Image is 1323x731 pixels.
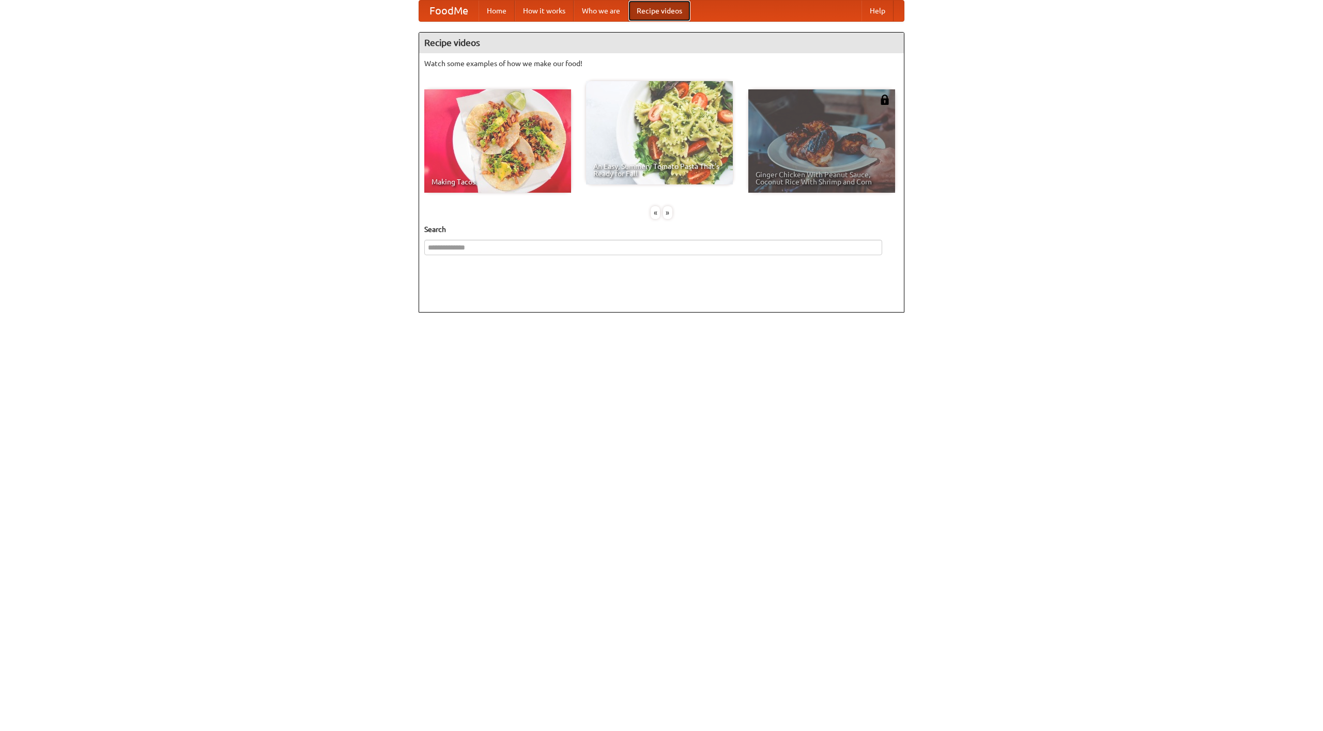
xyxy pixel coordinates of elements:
img: 483408.png [880,95,890,105]
h5: Search [424,224,899,235]
a: Home [479,1,515,21]
a: How it works [515,1,574,21]
span: Making Tacos [432,178,564,185]
a: FoodMe [419,1,479,21]
a: Making Tacos [424,89,571,193]
h4: Recipe videos [419,33,904,53]
a: An Easy, Summery Tomato Pasta That's Ready for Fall [586,81,733,184]
a: Help [862,1,894,21]
p: Watch some examples of how we make our food! [424,58,899,69]
div: « [651,206,660,219]
div: » [663,206,672,219]
a: Recipe videos [628,1,690,21]
a: Who we are [574,1,628,21]
span: An Easy, Summery Tomato Pasta That's Ready for Fall [593,163,726,177]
